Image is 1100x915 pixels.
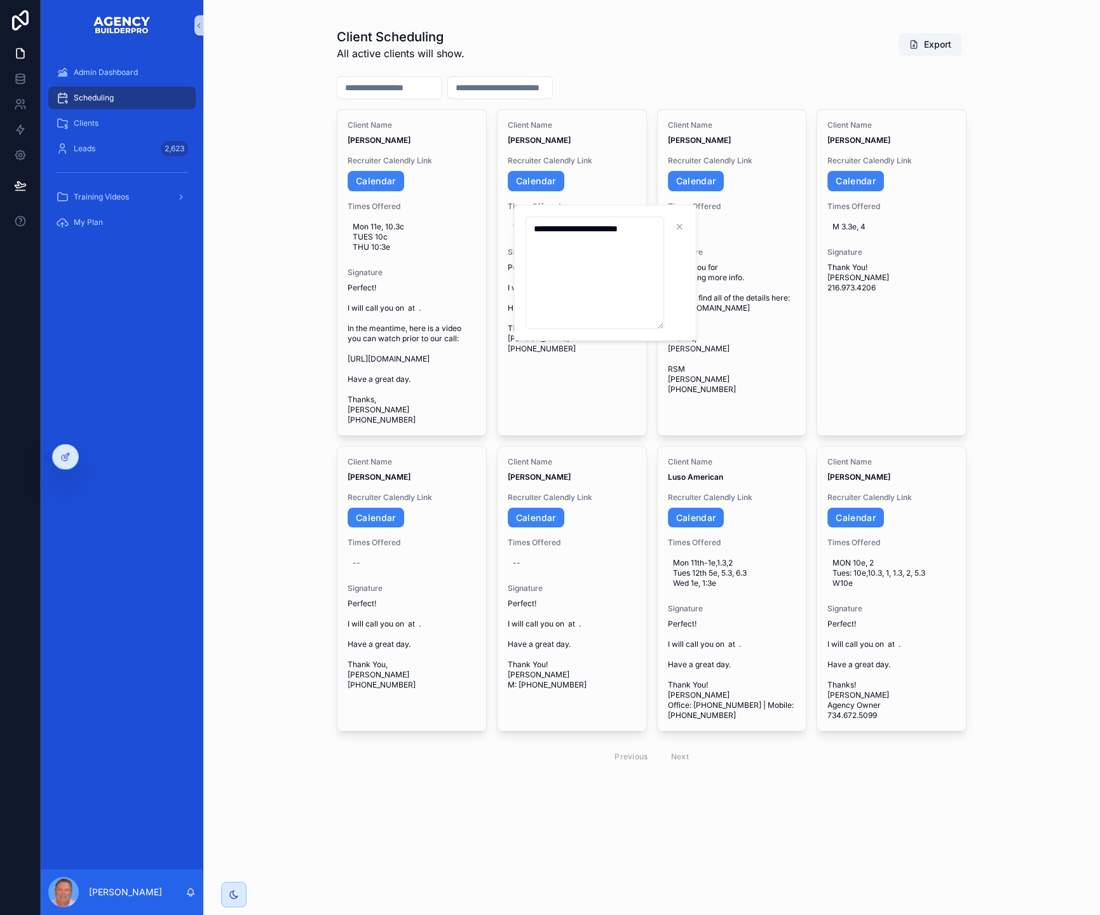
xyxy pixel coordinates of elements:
span: Training Videos [74,192,129,202]
span: MON 10e, 2 Tues: 10e,10.3, 1, 1.3, 2, 5.3 W10e [832,558,951,588]
span: Thank you for requesting more info. You can find all of the details here: [URL][DOMAIN_NAME] Than... [668,262,796,395]
strong: [PERSON_NAME] [348,135,411,145]
strong: [PERSON_NAME] [508,135,571,145]
span: Client Name [668,120,796,130]
a: Calendar [348,508,404,528]
span: Perfect! I will call you on at . Have a great day. Thank You! [PERSON_NAME] M: [PHONE_NUMBER] [508,599,636,690]
a: Client Name[PERSON_NAME]Recruiter Calendly LinkCalendarTimes OfferedMon 11e, 10.3c TUES 10c THU 1... [337,109,487,436]
a: Calendar [508,171,564,191]
span: Admin Dashboard [74,67,138,78]
div: scrollable content [41,51,203,252]
span: Client Name [668,457,796,467]
a: Client Name[PERSON_NAME]Recruiter Calendly LinkCalendarTimes Offered--SignaturePerfect! I will ca... [337,446,487,732]
a: Calendar [508,508,564,528]
h1: Client Scheduling [337,28,465,46]
span: Client Name [827,457,956,467]
strong: [PERSON_NAME] [668,135,731,145]
span: Signature [668,604,796,614]
div: -- [513,558,520,568]
a: Client Name[PERSON_NAME]Recruiter Calendly LinkCalendarTimes OfferedMON 10e, 2 Tues: 10e,10.3, 1,... [817,446,967,732]
span: Signature [668,247,796,257]
span: Perfect! I will call you on at . Have a great day. Thanks, [PERSON_NAME] [PHONE_NUMBER] [508,262,636,354]
span: Signature [348,268,476,278]
span: Signature [508,583,636,593]
a: Scheduling [48,86,196,109]
p: [PERSON_NAME] [89,886,162,898]
span: Recruiter Calendly Link [508,492,636,503]
span: Recruiter Calendly Link [668,492,796,503]
div: -- [353,558,360,568]
span: Perfect! I will call you on at . Have a great day. Thanks! [PERSON_NAME] Agency Owner 734.672.5099 [827,619,956,721]
a: Training Videos [48,186,196,208]
span: Recruiter Calendly Link [827,492,956,503]
strong: Luso American [668,472,723,482]
span: Times Offered [508,538,636,548]
span: Signature [348,583,476,593]
span: Times Offered [348,538,476,548]
a: Calendar [827,508,884,528]
a: Client Name[PERSON_NAME]Recruiter Calendly LinkCalendarTimes OfferedWed 10:30p, 12pSignaturePerfe... [497,109,647,436]
span: Recruiter Calendly Link [668,156,796,166]
img: App logo [93,15,151,36]
span: Client Name [348,457,476,467]
span: Times Offered [668,201,796,212]
span: All active clients will show. [337,46,465,61]
span: Signature [827,604,956,614]
span: Mon 11e, 10.3c TUES 10c THU 10:3e [353,222,471,252]
span: Recruiter Calendly Link [348,156,476,166]
span: Wed 10:30p, 12p [513,222,631,232]
div: 2,623 [161,141,188,156]
span: Mon 11th-1e,1.3,2 Tues 12th 5e, 5.3, 6.3 Wed 1e, 1:3e [673,558,791,588]
span: Perfect! I will call you on at . Have a great day. Thank You, [PERSON_NAME] [PHONE_NUMBER] [348,599,476,690]
span: Thank You! [PERSON_NAME] 216.973.4206 [827,262,956,293]
a: Client Name[PERSON_NAME]Recruiter Calendly LinkCalendarTimes OfferedSignatureThank you for reques... [657,109,807,436]
span: My Plan [74,217,103,227]
a: Calendar [348,171,404,191]
span: Signature [827,247,956,257]
a: Calendar [827,171,884,191]
span: Times Offered [348,201,476,212]
span: Client Name [508,457,636,467]
a: Calendar [668,508,724,528]
span: Scheduling [74,93,114,103]
span: Client Name [827,120,956,130]
strong: [PERSON_NAME] [508,472,571,482]
span: Times Offered [508,201,636,212]
strong: [PERSON_NAME] [827,135,890,145]
strong: [PERSON_NAME] [348,472,411,482]
span: Perfect! I will call you on at . Have a great day. Thank You! [PERSON_NAME] Office: [PHONE_NUMBER... [668,619,796,721]
span: Perfect! I will call you on at . In the meantime, here is a video you can watch prior to our call... [348,283,476,425]
span: Times Offered [827,538,956,548]
a: Leads2,623 [48,137,196,160]
span: Recruiter Calendly Link [827,156,956,166]
a: Admin Dashboard [48,61,196,84]
span: Times Offered [827,201,956,212]
span: Recruiter Calendly Link [508,156,636,166]
strong: [PERSON_NAME] [827,472,890,482]
button: Export [899,33,961,56]
a: Client Name[PERSON_NAME]Recruiter Calendly LinkCalendarTimes OfferedM 3.3e, 4SignatureThank You! ... [817,109,967,436]
span: Signature [508,247,636,257]
a: Calendar [668,171,724,191]
span: Leads [74,144,95,154]
span: M 3.3e, 4 [832,222,951,232]
span: Clients [74,118,98,128]
span: Client Name [348,120,476,130]
a: My Plan [48,211,196,234]
a: Client NameLuso AmericanRecruiter Calendly LinkCalendarTimes OfferedMon 11th-1e,1.3,2 Tues 12th 5... [657,446,807,732]
span: Recruiter Calendly Link [348,492,476,503]
a: Client Name[PERSON_NAME]Recruiter Calendly LinkCalendarTimes Offered--SignaturePerfect! I will ca... [497,446,647,732]
a: Clients [48,112,196,135]
span: Client Name [508,120,636,130]
span: Times Offered [668,538,796,548]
